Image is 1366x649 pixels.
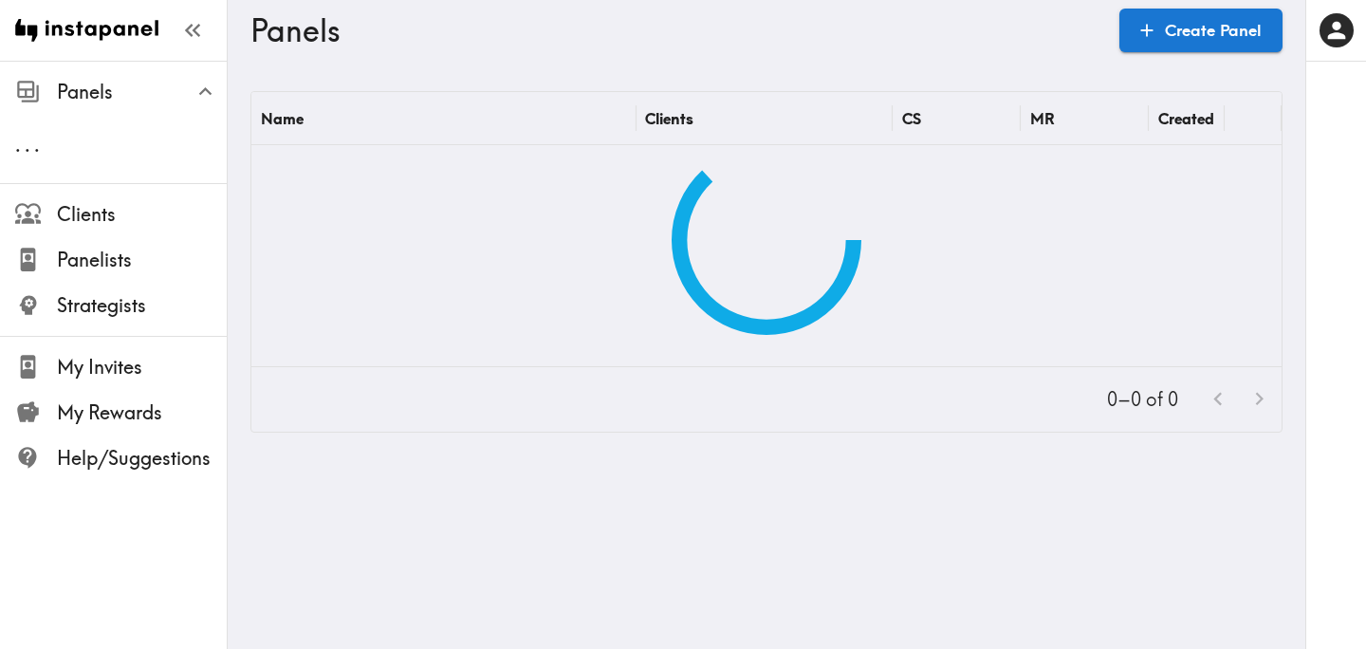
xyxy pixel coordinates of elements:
[250,12,1104,48] h3: Panels
[902,109,921,128] div: CS
[1107,386,1178,413] p: 0–0 of 0
[1030,109,1055,128] div: MR
[57,445,227,472] span: Help/Suggestions
[1119,9,1283,52] a: Create Panel
[57,399,227,426] span: My Rewards
[57,354,227,380] span: My Invites
[34,133,40,157] span: .
[57,292,227,319] span: Strategists
[57,247,227,273] span: Panelists
[645,109,693,128] div: Clients
[25,133,30,157] span: .
[57,201,227,228] span: Clients
[261,109,304,128] div: Name
[1158,109,1214,128] div: Created
[57,79,227,105] span: Panels
[15,133,21,157] span: .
